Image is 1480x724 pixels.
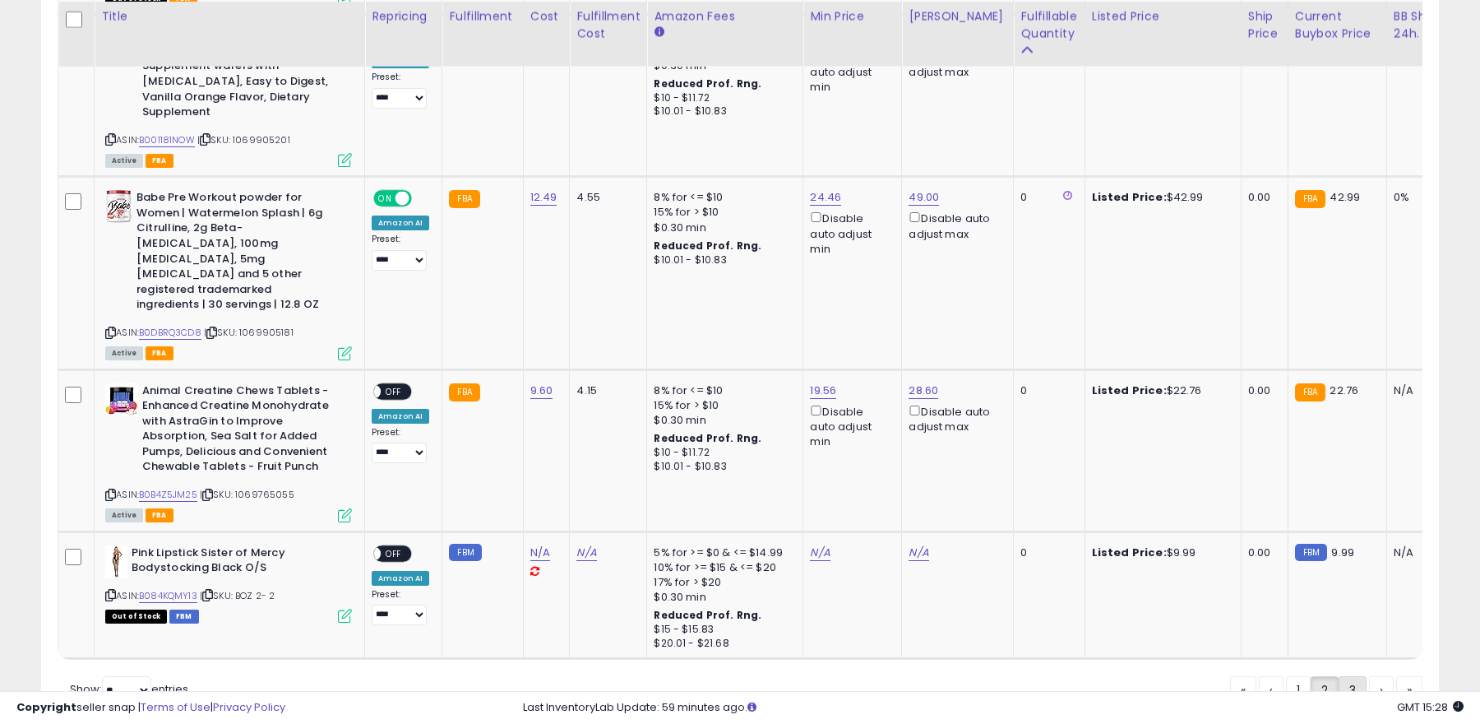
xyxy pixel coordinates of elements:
[810,209,889,257] div: Disable auto adjust min
[105,383,138,416] img: 41L86LO18LL._SL40_.jpg
[1295,544,1327,561] small: FBM
[810,383,836,399] a: 19.56
[654,26,664,40] small: Amazon Fees.
[1092,190,1228,205] div: $42.99
[654,623,790,637] div: $15 - $15.83
[909,545,928,561] a: N/A
[1092,8,1234,26] div: Listed Price
[1295,190,1325,208] small: FBA
[169,610,199,624] span: FBM
[909,402,1001,434] div: Disable auto adjust max
[654,446,790,460] div: $10 - $11.72
[654,431,761,445] b: Reduced Prof. Rng.
[1295,8,1380,43] div: Current Buybox Price
[372,589,429,626] div: Preset:
[372,409,429,424] div: Amazon AI
[909,209,1001,241] div: Disable auto adjust max
[141,699,210,715] a: Terms of Use
[530,189,557,206] a: 12.49
[1241,682,1246,698] span: «
[1092,545,1228,560] div: $9.99
[1394,545,1448,560] div: N/A
[213,699,285,715] a: Privacy Policy
[1020,545,1071,560] div: 0
[654,545,790,560] div: 5% for >= $0 & <= $14.99
[1394,8,1454,43] div: BB Share 24h.
[146,508,173,522] span: FBA
[1380,682,1383,698] span: ›
[372,72,429,109] div: Preset:
[1394,190,1448,205] div: 0%
[810,8,895,26] div: Min Price
[654,220,790,235] div: $0.30 min
[810,402,889,450] div: Disable auto adjust min
[1020,383,1071,398] div: 0
[372,427,429,464] div: Preset:
[1331,545,1354,560] span: 9.99
[654,253,790,267] div: $10.01 - $10.83
[139,326,201,340] a: B0DBRQ3CD8
[204,326,294,339] span: | SKU: 1069905181
[810,189,841,206] a: 24.46
[146,154,173,168] span: FBA
[1020,190,1071,205] div: 0
[654,205,790,220] div: 15% for > $10
[1020,8,1077,43] div: Fulfillable Quantity
[1092,383,1167,398] b: Listed Price:
[576,383,634,398] div: 4.15
[409,192,436,206] span: OFF
[1286,676,1311,704] a: 1
[139,133,195,147] a: B001181NOW
[810,47,889,95] div: Disable auto adjust min
[654,460,790,474] div: $10.01 - $10.83
[449,8,516,26] div: Fulfillment
[200,589,275,602] span: | SKU: BOZ 2- 2
[70,681,188,697] span: Show: entries
[375,192,395,206] span: ON
[200,488,294,501] span: | SKU: 1069765055
[909,189,939,206] a: 49.00
[105,610,167,624] span: All listings that are currently out of stock and unavailable for purchase on Amazon
[139,488,197,502] a: B0B4Z5JM25
[101,8,358,26] div: Title
[909,383,938,399] a: 28.60
[105,28,352,165] div: ASIN:
[654,383,790,398] div: 8% for <= $10
[1407,682,1412,698] span: »
[1092,545,1167,560] b: Listed Price:
[16,700,285,716] div: seller snap | |
[105,545,352,622] div: ASIN:
[136,190,336,317] b: Babe Pre Workout powder for Women | Watermelon Splash | 6g Citrulline, 2g Beta-[MEDICAL_DATA], 10...
[1295,383,1325,401] small: FBA
[654,91,790,105] div: $10 - $11.72
[1092,189,1167,205] b: Listed Price:
[105,190,132,223] img: 51+UeRSA1OL._SL40_.jpg
[1330,383,1358,398] span: 22.76
[449,544,481,561] small: FBM
[654,637,790,651] div: $20.01 - $21.68
[142,28,342,123] b: Country Life Cal-Snack - Chewable Calcium Magnesium Supplement wafers with [MEDICAL_DATA], Easy t...
[449,190,479,208] small: FBA
[576,190,634,205] div: 4.55
[1339,676,1367,704] a: 3
[654,239,761,253] b: Reduced Prof. Rng.
[654,77,761,90] b: Reduced Prof. Rng.
[381,546,407,560] span: OFF
[16,699,76,715] strong: Copyright
[576,545,596,561] a: N/A
[523,700,1464,716] div: Last InventoryLab Update: 59 minutes ago.
[576,8,640,43] div: Fulfillment Cost
[372,234,429,271] div: Preset:
[1248,8,1281,43] div: Ship Price
[142,383,342,479] b: Animal Creatine Chews Tablets - Enhanced Creatine Monohydrate with AstraGin to Improve Absorption...
[105,190,352,358] div: ASIN:
[810,545,830,561] a: N/A
[1248,383,1275,398] div: 0.00
[372,216,429,230] div: Amazon AI
[654,104,790,118] div: $10.01 - $10.83
[654,190,790,205] div: 8% for <= $10
[654,590,790,605] div: $0.30 min
[1270,682,1273,698] span: ‹
[105,154,143,168] span: All listings currently available for purchase on Amazon
[654,560,790,575] div: 10% for >= $15 & <= $20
